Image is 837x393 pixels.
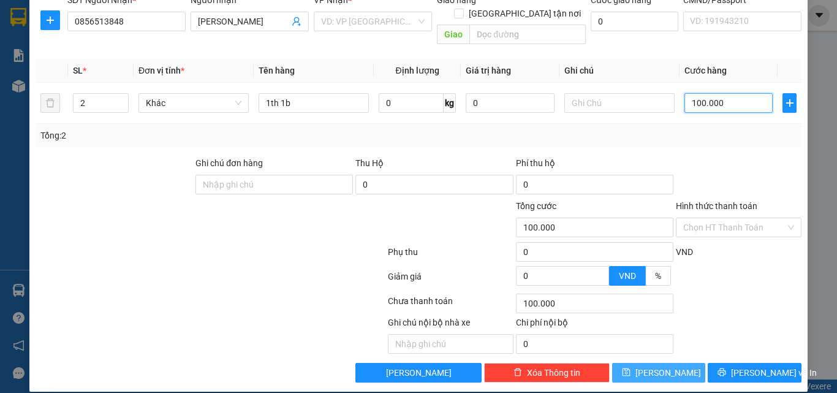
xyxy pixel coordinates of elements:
div: Phụ thu [387,245,515,267]
input: VD: Bàn, Ghế [259,93,369,113]
span: [GEOGRAPHIC_DATA] tận nơi [464,7,586,20]
span: Đơn vị tính [138,66,184,75]
span: Giao [437,25,469,44]
div: Phí thu hộ [516,156,673,175]
label: Hình thức thanh toán [676,201,757,211]
span: SL [73,66,83,75]
span: plus [41,15,59,25]
th: Ghi chú [559,59,680,83]
button: printer[PERSON_NAME] và In [708,363,801,383]
div: Ghi chú nội bộ nhà xe [388,316,513,334]
input: Ghi Chú [564,93,675,113]
button: plus [40,10,60,30]
button: deleteXóa Thông tin [484,363,610,383]
span: Xóa Thông tin [527,366,580,380]
span: Thu Hộ [355,158,384,168]
button: [PERSON_NAME] [355,363,481,383]
span: Cước hàng [684,66,727,75]
button: delete [40,93,60,113]
span: [PERSON_NAME] [386,366,452,380]
input: Cước giao hàng [591,12,678,31]
span: delete [513,368,522,378]
span: user-add [292,17,301,26]
div: Chi phí nội bộ [516,316,673,334]
button: plus [782,93,797,113]
span: Tổng cước [516,201,556,211]
span: save [622,368,631,378]
span: Tên hàng [259,66,295,75]
span: Giá trị hàng [466,66,511,75]
span: Khác [146,94,241,112]
span: Định lượng [395,66,439,75]
input: 0 [466,93,554,113]
input: Nhập ghi chú [388,334,513,354]
button: save[PERSON_NAME] [612,363,706,383]
span: printer [718,368,726,378]
span: kg [444,93,456,113]
span: [PERSON_NAME] và In [731,366,817,380]
span: VND [676,247,693,257]
span: % [655,271,661,281]
div: Tổng: 2 [40,129,324,142]
input: Dọc đường [469,25,586,44]
div: Chưa thanh toán [387,294,515,316]
span: VND [619,271,636,281]
span: [PERSON_NAME] [635,366,701,380]
input: Ghi chú đơn hàng [195,175,353,194]
label: Ghi chú đơn hàng [195,158,263,168]
span: plus [783,98,796,108]
div: Giảm giá [387,270,515,291]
